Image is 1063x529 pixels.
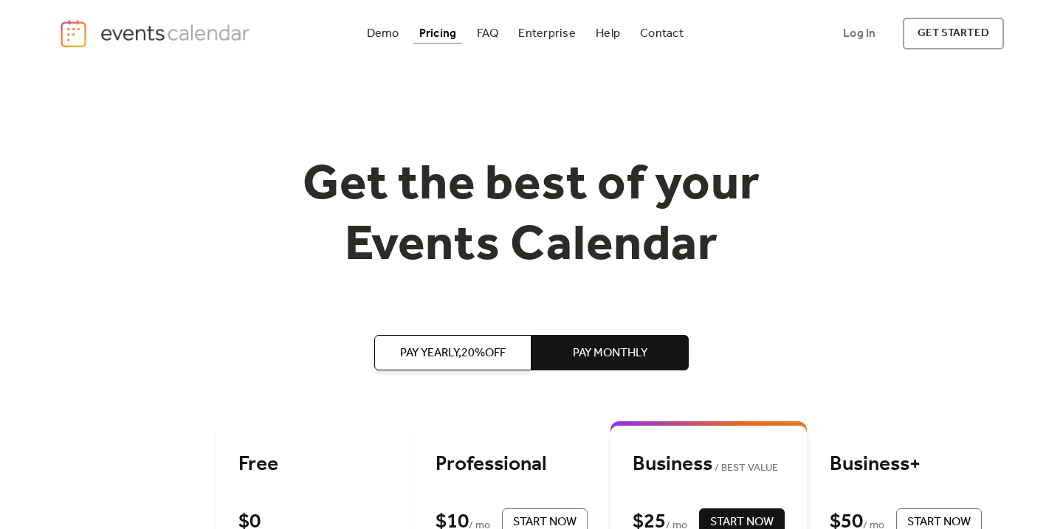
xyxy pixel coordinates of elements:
[413,24,463,44] a: Pricing
[419,30,457,38] div: Pricing
[640,30,684,38] div: Contact
[367,30,399,38] div: Demo
[573,345,647,362] span: Pay Monthly
[400,345,506,362] span: Pay Yearly, 20% off
[830,452,982,477] div: Business+
[477,30,499,38] div: FAQ
[512,24,581,44] a: Enterprise
[518,30,575,38] div: Enterprise
[471,24,505,44] a: FAQ
[238,452,391,477] div: Free
[590,24,626,44] a: Help
[633,452,785,477] div: Business
[374,335,531,370] button: Pay Yearly,20%off
[828,18,890,49] a: Log In
[712,460,778,477] span: BEST VALUE
[634,24,689,44] a: Contact
[596,30,620,38] div: Help
[436,452,588,477] div: Professional
[903,18,1004,49] a: get started
[531,335,689,370] button: Pay Monthly
[59,18,254,49] a: home
[248,156,815,276] h1: Get the best of your Events Calendar
[361,24,405,44] a: Demo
